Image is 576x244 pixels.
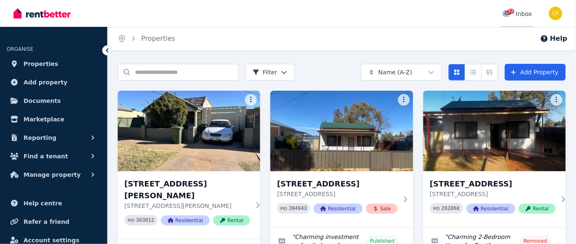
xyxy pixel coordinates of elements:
[128,218,135,223] small: PID
[7,148,100,165] button: Find a tenant
[449,64,465,81] button: Card view
[378,68,412,76] span: Name (A-Z)
[503,10,532,18] div: Inbox
[24,96,61,106] span: Documents
[467,204,515,214] span: Residential
[124,178,250,202] h3: [STREET_ADDRESS][PERSON_NAME]
[289,206,307,212] code: 394943
[7,213,100,230] a: Refer a friend
[24,217,69,227] span: Refer a friend
[24,170,81,180] span: Manage property
[161,215,210,226] span: Residential
[508,9,515,14] span: 72
[270,91,413,171] img: 161 Cornish St, Broken Hill
[505,64,566,81] a: Add Property
[24,198,62,208] span: Help centre
[270,91,413,227] a: 161 Cornish St, Broken Hill[STREET_ADDRESS][STREET_ADDRESS]PID 394943ResidentialSale
[465,64,482,81] button: Compact list view
[7,74,100,91] a: Add property
[7,129,100,146] button: Reporting
[366,204,398,214] span: Sale
[423,91,566,171] img: 161 Cornish Street, Broken Hill
[398,94,410,106] button: More options
[540,34,568,44] button: Help
[24,151,68,161] span: Find a tenant
[280,206,287,211] small: PID
[551,94,563,106] button: More options
[519,204,556,214] span: Rental
[433,206,440,211] small: PID
[118,91,260,171] img: 106 Beryl St, Broken Hill
[361,64,442,81] button: Name (A-Z)
[7,46,33,52] span: ORGANISE
[314,204,362,214] span: Residential
[442,206,460,212] code: 282868
[549,7,563,20] img: Christos Fassoulidis
[253,68,277,76] span: Filter
[136,218,154,223] code: 363012
[7,55,100,72] a: Properties
[7,111,100,128] a: Marketplace
[246,64,295,81] button: Filter
[277,178,398,190] h3: [STREET_ADDRESS]
[24,114,64,124] span: Marketplace
[24,59,58,69] span: Properties
[481,64,498,81] button: Expanded list view
[141,34,175,42] a: Properties
[213,215,250,226] span: Rental
[423,91,566,227] a: 161 Cornish Street, Broken Hill[STREET_ADDRESS][STREET_ADDRESS]PID 282868ResidentialRental
[108,27,185,50] nav: Breadcrumb
[24,133,56,143] span: Reporting
[277,190,398,198] p: [STREET_ADDRESS]
[245,94,257,106] button: More options
[449,64,498,81] div: View options
[430,178,556,190] h3: [STREET_ADDRESS]
[118,91,260,239] a: 106 Beryl St, Broken Hill[STREET_ADDRESS][PERSON_NAME][STREET_ADDRESS][PERSON_NAME]PID 363012Resi...
[24,77,68,87] span: Add property
[430,190,556,198] p: [STREET_ADDRESS]
[7,92,100,109] a: Documents
[7,195,100,212] a: Help centre
[7,166,100,183] button: Manage property
[124,202,250,210] p: [STREET_ADDRESS][PERSON_NAME]
[13,7,71,20] img: RentBetter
